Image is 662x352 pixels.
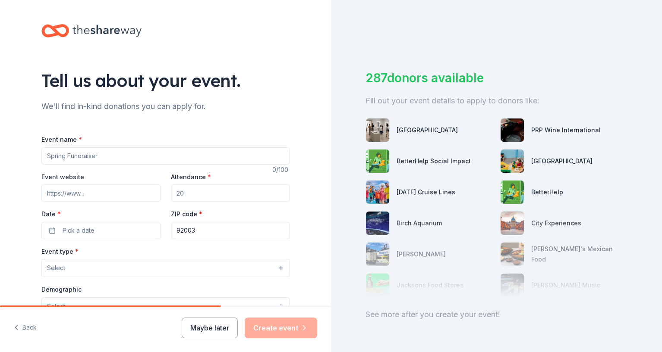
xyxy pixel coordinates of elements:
input: https://www... [41,184,161,202]
input: 12345 (U.S. only) [171,222,290,239]
img: photo for San Diego Museum of Art [366,118,389,142]
label: ZIP code [171,210,202,218]
label: Event type [41,247,79,256]
img: photo for BetterHelp [501,181,524,204]
img: photo for BetterHelp Social Impact [366,150,389,173]
label: Attendance [171,173,211,181]
div: [GEOGRAPHIC_DATA] [531,156,593,166]
span: Select [47,263,65,273]
div: 287 donors available [366,69,627,87]
div: [GEOGRAPHIC_DATA] [397,125,458,135]
label: Event name [41,135,82,144]
div: See more after you create your event! [366,308,627,321]
button: Pick a date [41,222,161,239]
img: photo for PRP Wine International [501,118,524,142]
button: Select [41,297,290,315]
span: Pick a date [63,225,95,236]
div: BetterHelp [531,187,563,197]
div: BetterHelp Social Impact [397,156,471,166]
button: Select [41,259,290,277]
label: Date [41,210,161,218]
button: Back [14,319,37,337]
div: PRP Wine International [531,125,601,135]
div: 0 /100 [272,165,290,175]
div: [DATE] Cruise Lines [397,187,455,197]
button: Maybe later [182,318,238,338]
input: 20 [171,184,290,202]
span: Select [47,301,65,312]
div: We'll find in-kind donations you can apply for. [41,100,290,113]
label: Demographic [41,285,82,294]
div: Tell us about your event. [41,69,290,93]
img: photo for Carnival Cruise Lines [366,181,389,204]
div: Fill out your event details to apply to donors like: [366,94,627,108]
img: photo for San Diego Children's Discovery Museum [501,150,524,173]
input: Spring Fundraiser [41,147,290,165]
label: Event website [41,173,84,181]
